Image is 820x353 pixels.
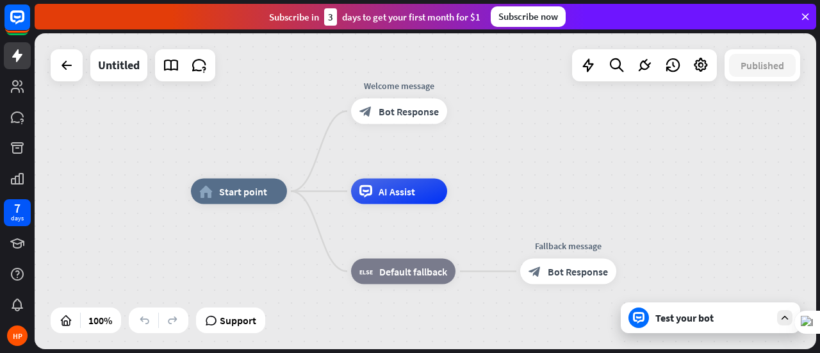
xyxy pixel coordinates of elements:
[269,8,480,26] div: Subscribe in days to get your first month for $1
[655,311,771,324] div: Test your bot
[491,6,566,27] div: Subscribe now
[14,202,20,214] div: 7
[379,105,439,118] span: Bot Response
[379,185,415,198] span: AI Assist
[511,240,626,252] div: Fallback message
[7,325,28,346] div: HP
[4,199,31,226] a: 7 days
[729,54,796,77] button: Published
[11,214,24,223] div: days
[548,265,608,278] span: Bot Response
[199,185,213,198] i: home_2
[341,79,457,92] div: Welcome message
[85,310,116,331] div: 100%
[529,265,541,278] i: block_bot_response
[10,5,49,44] button: Open LiveChat chat widget
[98,49,140,81] div: Untitled
[379,265,447,278] span: Default fallback
[324,8,337,26] div: 3
[359,105,372,118] i: block_bot_response
[220,310,256,331] span: Support
[219,185,267,198] span: Start point
[359,265,373,278] i: block_fallback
